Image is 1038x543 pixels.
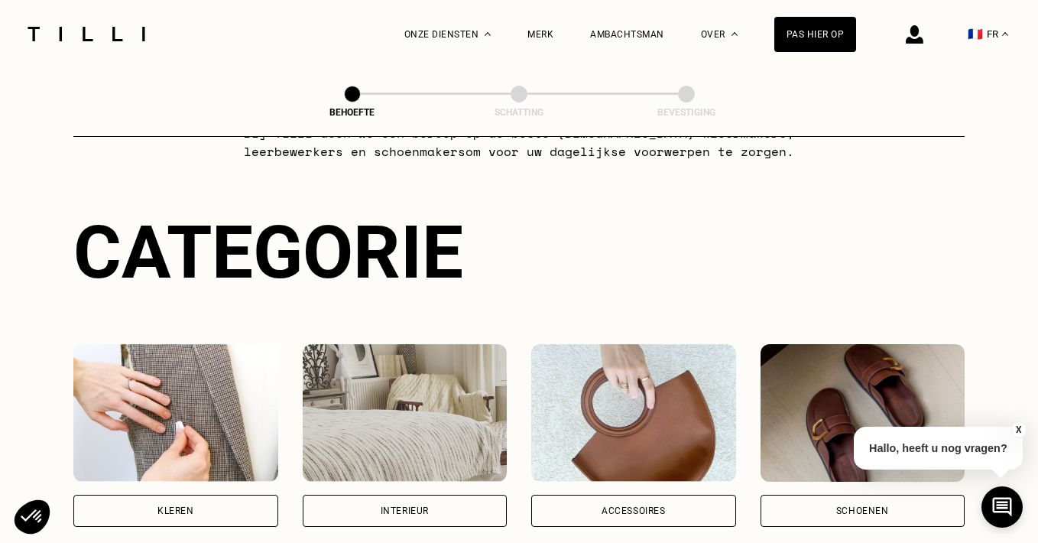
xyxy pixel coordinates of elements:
font: Pas hier op [787,29,845,40]
font: Schoenen [836,506,889,516]
font: Schatting [495,107,543,118]
font: , leerbewerkers en schoenmakers [244,124,794,161]
img: Kleren [73,344,278,482]
img: vervolgkeuzemenu [1002,32,1008,36]
font: Over [701,29,725,40]
font: Onze diensten [404,29,479,40]
img: Keuzemenu [485,32,491,36]
font: 🇫🇷 [968,27,983,41]
font: X [1016,424,1022,435]
img: verbindingspictogram [906,25,923,44]
font: Categorie [73,210,463,295]
img: Schoenen [761,344,965,482]
font: om voor uw dagelijkse voorwerpen te zorgen. [465,142,794,161]
button: X [1011,421,1027,438]
font: Kleren [157,506,194,516]
font: Interieur [381,506,429,516]
font: Hallo, heeft u nog vragen? [869,442,1007,454]
img: Over het dropdownmenu [731,32,738,36]
img: Accessoires [531,344,736,482]
font: Bevestiging [657,107,715,118]
img: Interieur [303,344,508,482]
font: Behoefte [329,107,375,118]
img: Tilli Dressmaking Service-logo [22,27,151,41]
a: Ambachtsman [590,29,664,40]
a: Merk [527,29,553,40]
font: FR [987,28,998,40]
font: Accessoires [602,506,666,516]
a: Pas hier op [774,17,857,52]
